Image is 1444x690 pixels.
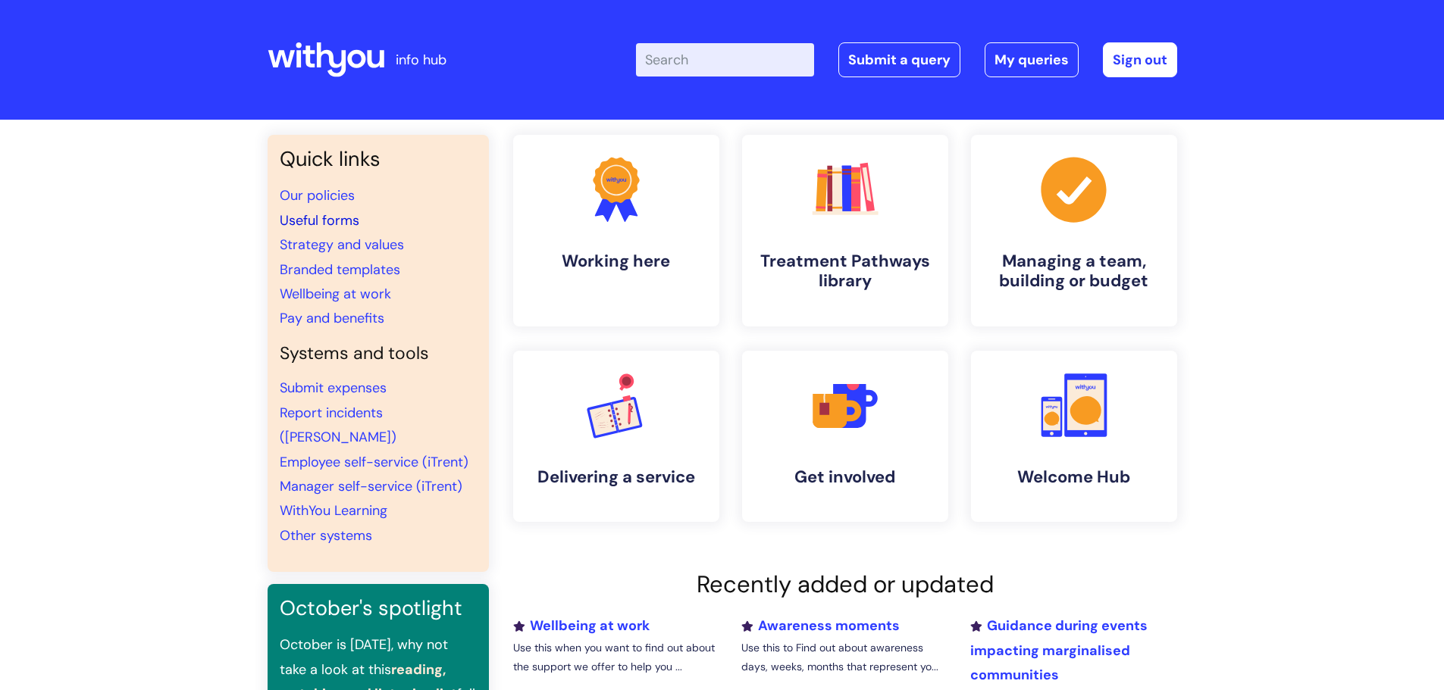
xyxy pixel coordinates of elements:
[280,343,477,364] h4: Systems and tools
[280,404,396,446] a: Report incidents ([PERSON_NAME])
[838,42,960,77] a: Submit a query
[280,236,404,254] a: Strategy and values
[280,501,387,520] a: WithYou Learning
[280,211,359,229] a: Useful forms
[513,617,650,635] a: Wellbeing at work
[280,261,400,279] a: Branded templates
[280,526,372,545] a: Other systems
[396,48,446,72] p: info hub
[983,251,1165,292] h4: Managing a team, building or budget
[513,570,1177,598] h2: Recently added or updated
[280,379,387,397] a: Submit expenses
[525,467,707,487] h4: Delivering a service
[742,135,948,326] a: Treatment Pathways library
[280,285,391,303] a: Wellbeing at work
[636,42,1177,77] div: | -
[525,251,707,271] h4: Working here
[280,453,468,471] a: Employee self-service (iTrent)
[985,42,1079,77] a: My queries
[513,638,719,676] p: Use this when you want to find out about the support we offer to help you ...
[970,617,1148,684] a: Guidance during events impacting marginalised communities
[280,596,477,620] h3: October's spotlight
[971,135,1177,326] a: Managing a team, building or budget
[636,43,814,76] input: Search
[1103,42,1177,77] a: Sign out
[983,467,1165,487] h4: Welcome Hub
[742,351,948,522] a: Get involved
[280,477,462,495] a: Manager self-service (iTrent)
[741,638,948,676] p: Use this to Find out about awareness days, weeks, months that represent yo...
[280,309,384,327] a: Pay and benefits
[971,351,1177,522] a: Welcome Hub
[741,617,900,635] a: Awareness moments
[754,251,936,292] h4: Treatment Pathways library
[513,135,719,326] a: Working here
[280,147,477,171] h3: Quick links
[754,467,936,487] h4: Get involved
[280,186,355,205] a: Our policies
[513,351,719,522] a: Delivering a service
